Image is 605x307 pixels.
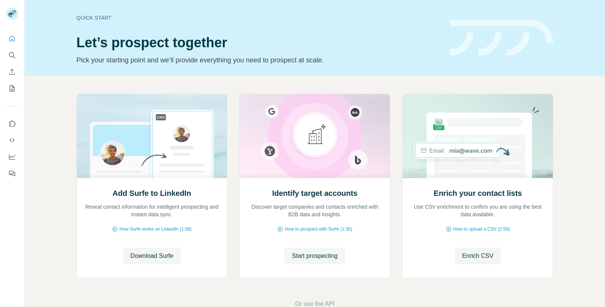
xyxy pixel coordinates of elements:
[247,203,382,218] p: Discover target companies and contacts enriched with B2B data and insights.
[453,226,510,233] span: How to upload a CSV (2:59)
[434,188,522,198] h2: Enrich your contact lists
[6,167,18,180] button: Feedback
[6,32,18,45] button: Quick start
[76,94,227,178] img: Add Surfe to LinkedIn
[6,65,18,79] button: Enrich CSV
[76,35,441,50] h1: Let’s prospect together
[130,251,174,260] span: Download Surfe
[76,14,441,22] div: Quick start
[239,94,390,178] img: Identify target accounts
[84,203,219,218] p: Reveal contact information for intelligent prospecting and instant data sync.
[6,133,18,147] button: Use Surfe API
[402,94,553,178] img: Enrich your contact lists
[6,150,18,164] button: Dashboard
[285,226,352,233] span: How to prospect with Surfe (1:30)
[410,203,545,218] p: Use CSV enrichment to confirm you are using the best data available.
[6,82,18,95] button: My lists
[119,226,192,233] span: How Surfe works on LinkedIn (1:58)
[6,117,18,130] button: Use Surfe on LinkedIn
[123,248,181,264] button: Download Surfe
[76,55,441,65] p: Pick your starting point and we’ll provide everything you need to prospect at scale.
[455,248,501,264] button: Enrich CSV
[462,251,493,260] span: Enrich CSV
[6,48,18,62] button: Search
[272,188,358,198] h2: Identify target accounts
[113,188,191,198] h2: Add Surfe to LinkedIn
[284,248,345,264] button: Start prospecting
[292,251,338,260] span: Start prospecting
[450,20,553,56] img: banner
